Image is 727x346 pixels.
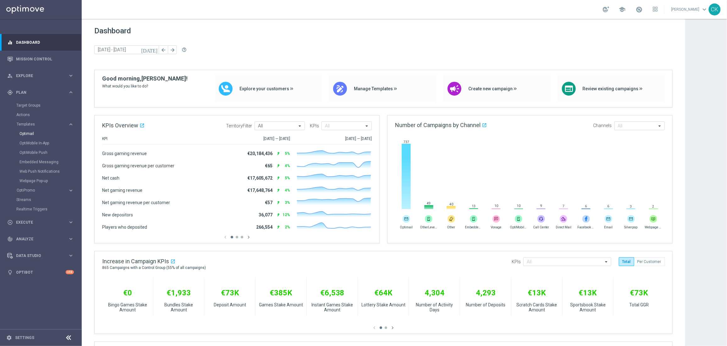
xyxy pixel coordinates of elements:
i: gps_fixed [7,90,13,95]
a: Embedded Messaging [19,159,65,165]
div: Optibot [7,264,74,281]
button: person_search Explore keyboard_arrow_right [7,73,74,78]
button: play_circle_outline Execute keyboard_arrow_right [7,220,74,225]
button: OptiPromo keyboard_arrow_right [16,188,74,193]
div: Data Studio [7,253,68,259]
a: Realtime Triggers [16,207,65,212]
span: keyboard_arrow_down [701,6,708,13]
div: Web Push Notifications [19,167,81,176]
div: Plan [7,90,68,95]
i: keyboard_arrow_right [68,89,74,95]
div: OptiPromo [16,186,81,195]
span: Analyze [16,237,68,241]
span: school [619,6,626,13]
a: Settings [15,336,34,340]
a: Optibot [16,264,66,281]
div: CK [709,3,721,15]
a: Dashboard [16,34,74,51]
div: Actions [16,110,81,120]
a: Optimail [19,131,65,136]
a: Target Groups [16,103,65,108]
a: OptiMobile Push [19,150,65,155]
div: +10 [66,270,74,274]
button: Data Studio keyboard_arrow_right [7,253,74,258]
span: Templates [17,122,62,126]
a: Streams [16,197,65,202]
div: Embedded Messaging [19,157,81,167]
i: keyboard_arrow_right [68,236,74,242]
a: Mission Control [16,51,74,67]
i: keyboard_arrow_right [68,187,74,193]
div: OptiMobile In-App [19,138,81,148]
div: Target Groups [16,101,81,110]
i: play_circle_outline [7,220,13,225]
button: lightbulb Optibot +10 [7,270,74,275]
div: Templates [17,122,68,126]
div: Webpage Pop-up [19,176,81,186]
i: settings [6,335,12,341]
button: gps_fixed Plan keyboard_arrow_right [7,90,74,95]
i: equalizer [7,40,13,45]
i: keyboard_arrow_right [68,73,74,79]
div: Streams [16,195,81,204]
i: keyboard_arrow_right [68,121,74,127]
span: Plan [16,91,68,94]
div: Templates [16,120,81,186]
div: Optimail [19,129,81,138]
div: Explore [7,73,68,79]
i: lightbulb [7,270,13,275]
div: Mission Control [7,51,74,67]
div: Dashboard [7,34,74,51]
span: OptiPromo [17,188,62,192]
a: OptiMobile In-App [19,141,65,146]
a: Actions [16,112,65,117]
div: Analyze [7,236,68,242]
a: [PERSON_NAME]keyboard_arrow_down [671,5,709,14]
a: Web Push Notifications [19,169,65,174]
i: person_search [7,73,13,79]
span: Execute [16,220,68,224]
div: Realtime Triggers [16,204,81,214]
i: keyboard_arrow_right [68,219,74,225]
a: Webpage Pop-up [19,178,65,183]
i: keyboard_arrow_right [68,253,74,259]
button: track_changes Analyze keyboard_arrow_right [7,237,74,242]
span: Explore [16,74,68,78]
button: Templates keyboard_arrow_right [16,122,74,127]
i: track_changes [7,236,13,242]
div: OptiMobile Push [19,148,81,157]
span: Data Studio [16,254,68,258]
button: equalizer Dashboard [7,40,74,45]
div: Execute [7,220,68,225]
button: Mission Control [7,57,74,62]
div: OptiPromo [17,188,68,192]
